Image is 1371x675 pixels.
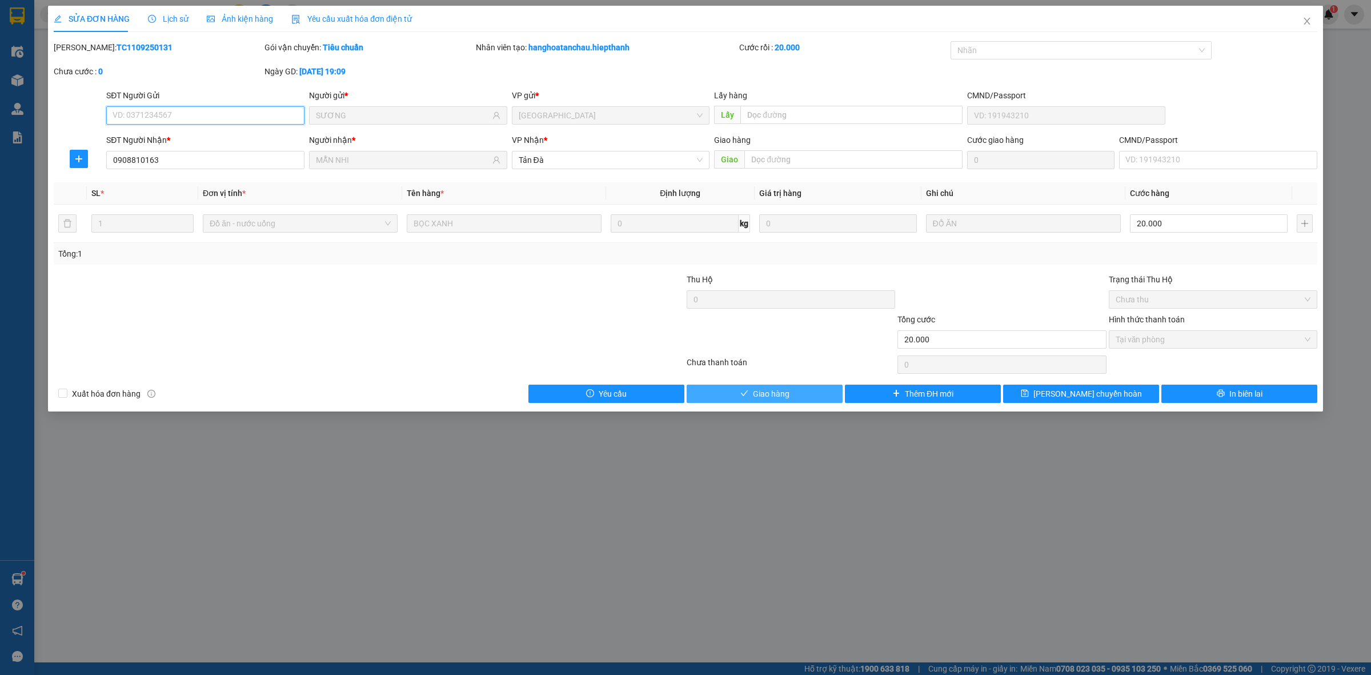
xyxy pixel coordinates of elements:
[967,151,1115,169] input: Cước giao hàng
[897,315,935,324] span: Tổng cước
[147,390,155,398] span: info-circle
[98,67,103,76] b: 0
[291,15,300,24] img: icon
[660,189,700,198] span: Định lượng
[210,215,391,232] span: Đồ ăn - nước uống
[1291,6,1323,38] button: Close
[586,389,594,398] span: exclamation-circle
[967,135,1024,145] label: Cước giao hàng
[207,14,273,23] span: Ảnh kiện hàng
[309,89,507,102] div: Người gửi
[687,275,713,284] span: Thu Hộ
[1109,315,1185,324] label: Hình thức thanh toán
[744,150,963,169] input: Dọc đường
[759,214,917,233] input: 0
[58,247,529,260] div: Tổng: 1
[291,14,412,23] span: Yêu cầu xuất hóa đơn điện tử
[512,135,544,145] span: VP Nhận
[309,134,507,146] div: Người nhận
[264,65,473,78] div: Ngày GD:
[54,41,262,54] div: [PERSON_NAME]:
[117,43,173,52] b: TC1109250131
[512,89,710,102] div: VP gửi
[759,189,801,198] span: Giá trị hàng
[1302,17,1312,26] span: close
[70,154,87,163] span: plus
[1119,134,1317,146] div: CMND/Passport
[714,91,747,100] span: Lấy hàng
[203,189,246,198] span: Đơn vị tính
[207,15,215,23] span: picture
[775,43,800,52] b: 20.000
[528,385,684,403] button: exclamation-circleYêu cầu
[926,214,1121,233] input: Ghi Chú
[714,135,751,145] span: Giao hàng
[1021,389,1029,398] span: save
[91,189,101,198] span: SL
[1217,389,1225,398] span: printer
[714,106,740,124] span: Lấy
[1003,385,1159,403] button: save[PERSON_NAME] chuyển hoàn
[892,389,900,398] span: plus
[299,67,346,76] b: [DATE] 19:09
[967,106,1165,125] input: VD: 191943210
[1116,331,1310,348] span: Tại văn phòng
[753,388,789,400] span: Giao hàng
[148,14,189,23] span: Lịch sử
[1109,273,1317,286] div: Trạng thái Thu Hộ
[739,214,750,233] span: kg
[519,151,703,169] span: Tản Đà
[316,154,490,166] input: Tên người nhận
[407,189,444,198] span: Tên hàng
[921,182,1125,205] th: Ghi chú
[740,389,748,398] span: check
[316,109,490,122] input: Tên người gửi
[54,14,130,23] span: SỬA ĐƠN HÀNG
[687,385,843,403] button: checkGiao hàng
[967,89,1165,102] div: CMND/Passport
[905,388,953,400] span: Thêm ĐH mới
[845,385,1001,403] button: plusThêm ĐH mới
[714,150,744,169] span: Giao
[1161,385,1317,403] button: printerIn biên lai
[106,89,304,102] div: SĐT Người Gửi
[685,356,896,376] div: Chưa thanh toán
[148,15,156,23] span: clock-circle
[1116,291,1310,308] span: Chưa thu
[106,134,304,146] div: SĐT Người Nhận
[1229,388,1262,400] span: In biên lai
[492,111,500,119] span: user
[476,41,737,54] div: Nhân viên tạo:
[54,65,262,78] div: Chưa cước :
[492,156,500,164] span: user
[599,388,627,400] span: Yêu cầu
[1130,189,1169,198] span: Cước hàng
[528,43,630,52] b: hanghoatanchau.hiepthanh
[740,106,963,124] input: Dọc đường
[54,15,62,23] span: edit
[519,107,703,124] span: Tân Châu
[1297,214,1313,233] button: plus
[264,41,473,54] div: Gói vận chuyển:
[1033,388,1142,400] span: [PERSON_NAME] chuyển hoàn
[67,388,145,400] span: Xuất hóa đơn hàng
[58,214,77,233] button: delete
[407,214,602,233] input: VD: Bàn, Ghế
[323,43,363,52] b: Tiêu chuẩn
[739,41,948,54] div: Cước rồi :
[70,150,88,168] button: plus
